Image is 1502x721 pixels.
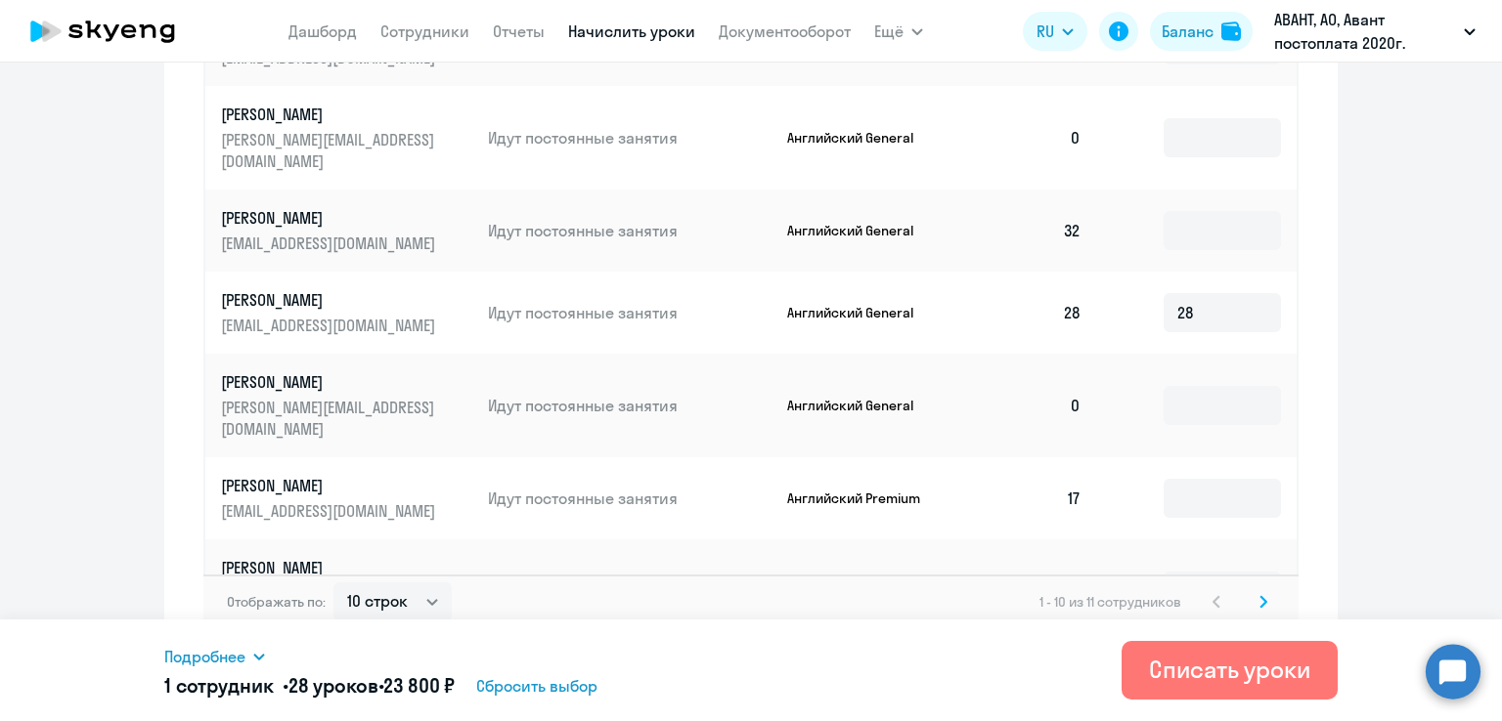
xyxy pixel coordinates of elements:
a: Документооборот [719,21,851,41]
a: Сотрудники [380,21,469,41]
a: [PERSON_NAME][PERSON_NAME][EMAIL_ADDRESS][DOMAIN_NAME] [221,371,472,440]
p: [PERSON_NAME] [221,289,440,311]
p: [PERSON_NAME] [221,104,440,125]
td: 28 [960,272,1097,354]
h5: 1 сотрудник • • [164,672,455,700]
td: 17 [960,457,1097,539]
p: Английский General [787,304,934,321]
p: [PERSON_NAME][EMAIL_ADDRESS][DOMAIN_NAME] [221,129,440,172]
a: [PERSON_NAME][EMAIL_ADDRESS][DOMAIN_NAME] [221,289,472,336]
td: 0 [960,354,1097,457]
button: Списать уроки [1122,641,1338,700]
p: [PERSON_NAME] [221,371,440,393]
p: [EMAIL_ADDRESS][DOMAIN_NAME] [221,315,440,336]
button: Балансbalance [1150,12,1253,51]
p: Английский General [787,129,934,147]
p: Идут постоянные занятия [488,302,772,323]
td: 0 [960,539,1097,643]
p: Идут постоянные занятия [488,395,772,416]
p: [EMAIL_ADDRESS][DOMAIN_NAME] [221,233,440,254]
span: Отображать по: [227,593,326,611]
span: 23 800 ₽ [383,673,455,698]
a: [PERSON_NAME][EMAIL_ADDRESS][DOMAIN_NAME] [221,475,472,522]
span: Сбросить выбор [476,674,597,698]
div: Баланс [1162,20,1214,43]
a: [PERSON_NAME][PERSON_NAME][EMAIL_ADDRESS][DOMAIN_NAME] [221,104,472,172]
p: [PERSON_NAME] [221,207,440,229]
p: Английский Premium [787,489,934,507]
div: Списать уроки [1149,654,1310,685]
p: Английский General [787,222,934,239]
p: [PERSON_NAME][EMAIL_ADDRESS][DOMAIN_NAME] [221,397,440,440]
p: [PERSON_NAME] [221,475,440,496]
a: Отчеты [493,21,545,41]
p: Идут постоянные занятия [488,127,772,148]
p: Идут постоянные занятия [488,488,772,509]
p: [EMAIL_ADDRESS][DOMAIN_NAME] [221,500,440,522]
td: 32 [960,190,1097,272]
a: [PERSON_NAME][PERSON_NAME][EMAIL_ADDRESS][DOMAIN_NAME] [221,557,472,625]
button: АВАНТ, АО, Авант постоплата 2020г. [1264,8,1485,55]
a: Дашборд [288,21,357,41]
a: Начислить уроки [568,21,695,41]
span: Ещё [874,20,904,43]
span: Подробнее [164,645,245,668]
span: RU [1037,20,1054,43]
p: АВАНТ, АО, Авант постоплата 2020г. [1274,8,1456,55]
span: 1 - 10 из 11 сотрудников [1039,593,1181,611]
button: Ещё [874,12,923,51]
span: 28 уроков [288,673,378,698]
p: [PERSON_NAME] [221,557,440,578]
p: Идут постоянные занятия [488,220,772,241]
a: [PERSON_NAME][EMAIL_ADDRESS][DOMAIN_NAME] [221,207,472,254]
img: balance [1221,21,1241,41]
button: RU [1023,12,1087,51]
p: Английский General [787,397,934,414]
td: 0 [960,86,1097,190]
